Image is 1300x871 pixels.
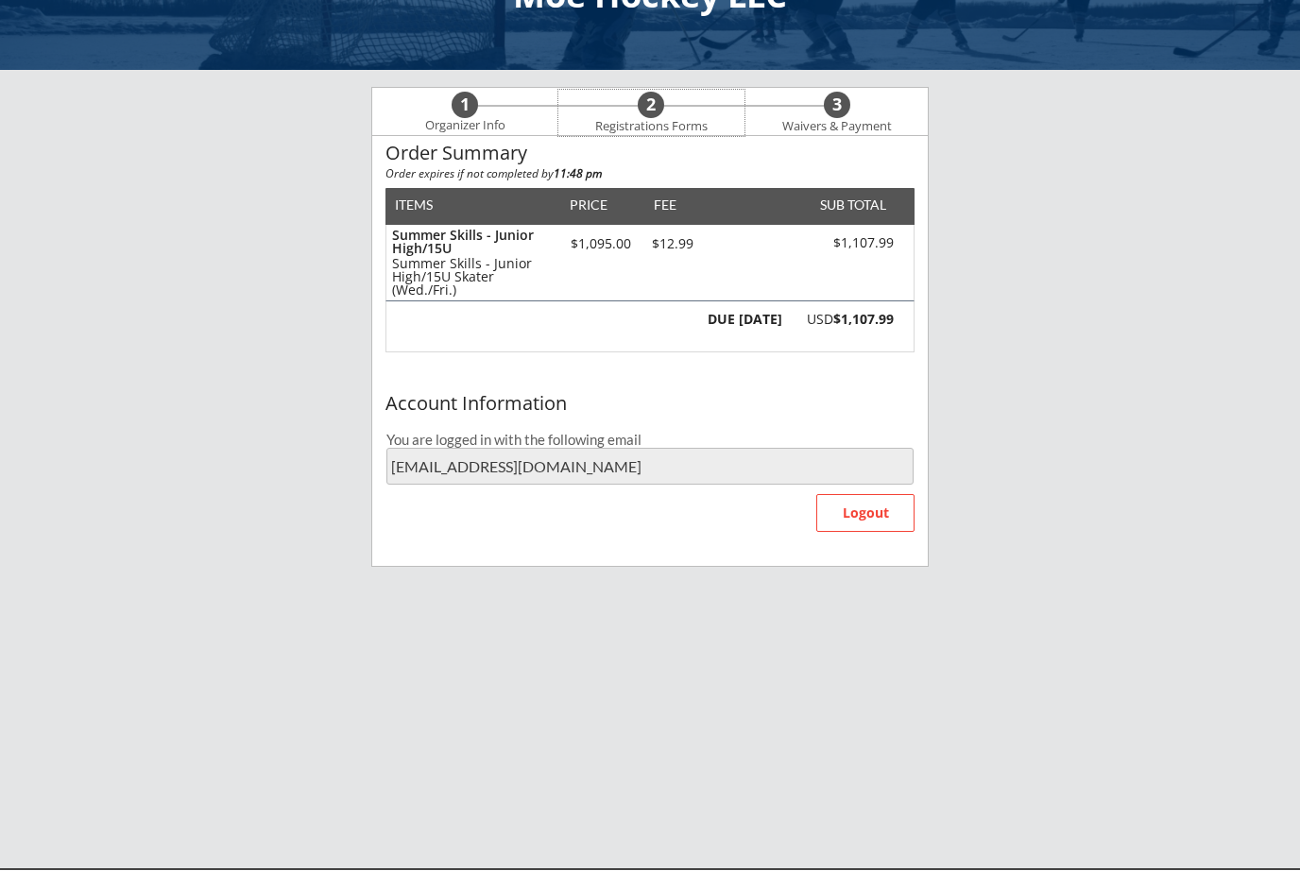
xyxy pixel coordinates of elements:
div: SUB TOTAL [812,199,886,213]
div: $1,095.00 [560,238,641,251]
div: Organizer Info [413,119,517,134]
div: Registrations Forms [586,120,716,135]
button: Logout [816,495,915,533]
div: Order Summary [385,144,915,164]
div: $12.99 [641,238,704,251]
div: 1 [452,95,478,116]
div: 2 [638,95,664,116]
div: Summer Skills - Junior High/15U Skater (Wed./Fri.) [392,258,552,298]
div: Summer Skills - Junior High/15U [392,230,552,256]
div: DUE [DATE] [704,314,782,327]
div: $1,107.99 [787,236,894,252]
div: PRICE [560,199,616,213]
div: FEE [641,199,690,213]
div: USD [793,314,894,327]
div: 3 [824,95,850,116]
div: ITEMS [395,199,462,213]
div: Account Information [385,394,915,415]
strong: $1,107.99 [833,311,894,329]
div: Waivers & Payment [772,120,902,135]
div: You are logged in with the following email [386,434,914,448]
strong: 11:48 pm [554,166,602,182]
div: Order expires if not completed by [385,169,915,180]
